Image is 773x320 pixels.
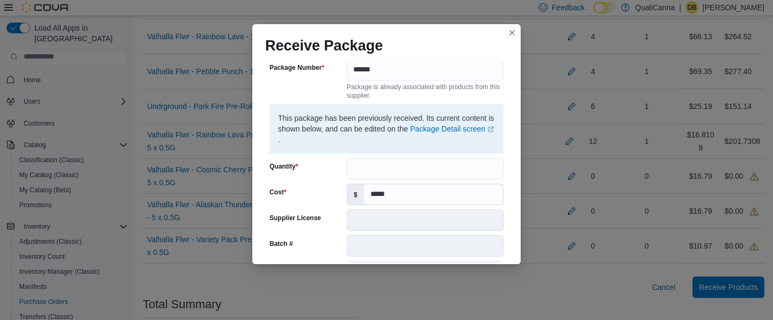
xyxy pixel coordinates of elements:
a: Package Detail screenExternal link [410,125,494,133]
label: Cost [269,188,286,197]
label: $ [347,184,364,205]
div: Package is already associated with products from this supplier. [347,81,504,100]
label: Package Number [269,63,324,72]
p: This package has been previously received. Its current content is shown below, and can be edited ... [278,113,495,145]
label: Quantity [269,162,298,171]
label: Supplier License [269,214,321,222]
svg: External link [487,126,494,133]
h1: Receive Package [265,37,383,54]
label: Batch # [269,239,293,248]
button: Closes this modal window [506,26,519,39]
